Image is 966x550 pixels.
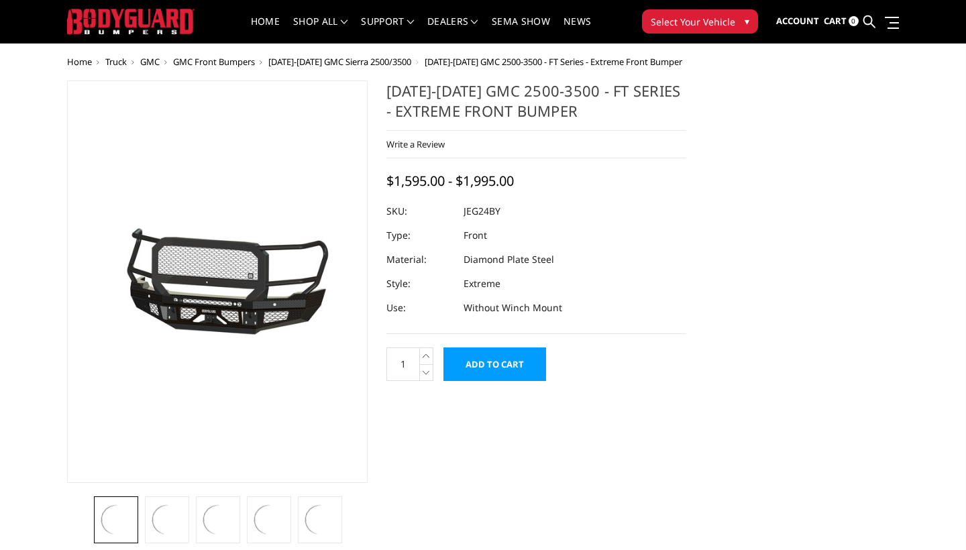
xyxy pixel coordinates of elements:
dd: JEG24BY [464,199,500,223]
dd: Extreme [464,272,500,296]
h1: [DATE]-[DATE] GMC 2500-3500 - FT Series - Extreme Front Bumper [386,80,687,131]
span: [DATE]-[DATE] GMC 2500-3500 - FT Series - Extreme Front Bumper [425,56,682,68]
a: Home [251,17,280,43]
img: 2024-2025 GMC 2500-3500 - FT Series - Extreme Front Bumper [71,213,364,350]
a: Account [776,3,819,40]
a: Home [67,56,92,68]
img: 2024-2025 GMC 2500-3500 - FT Series - Extreme Front Bumper [302,500,338,539]
dd: Without Winch Mount [464,296,562,320]
a: [DATE]-[DATE] GMC Sierra 2500/3500 [268,56,411,68]
a: Write a Review [386,138,445,150]
span: 0 [849,16,859,26]
img: 2024-2025 GMC 2500-3500 - FT Series - Extreme Front Bumper [200,500,236,539]
dt: Material: [386,248,453,272]
img: 2024-2025 GMC 2500-3500 - FT Series - Extreme Front Bumper [149,500,185,539]
span: Select Your Vehicle [651,15,735,29]
a: Cart 0 [824,3,859,40]
span: Cart [824,15,847,27]
a: SEMA Show [492,17,550,43]
a: Truck [105,56,127,68]
dt: Type: [386,223,453,248]
span: ▾ [745,14,749,28]
a: Support [361,17,414,43]
span: $1,595.00 - $1,995.00 [386,172,514,190]
img: 2024-2025 GMC 2500-3500 - FT Series - Extreme Front Bumper [98,500,134,539]
dt: Use: [386,296,453,320]
a: News [563,17,591,43]
span: Account [776,15,819,27]
dt: Style: [386,272,453,296]
dd: Front [464,223,487,248]
button: Select Your Vehicle [642,9,758,34]
a: GMC [140,56,160,68]
a: 2024-2025 GMC 2500-3500 - FT Series - Extreme Front Bumper [67,80,368,483]
a: shop all [293,17,347,43]
a: Dealers [427,17,478,43]
input: Add to Cart [443,347,546,381]
img: BODYGUARD BUMPERS [67,9,195,34]
dt: SKU: [386,199,453,223]
dd: Diamond Plate Steel [464,248,554,272]
img: 2024-2025 GMC 2500-3500 - FT Series - Extreme Front Bumper [251,500,287,539]
a: GMC Front Bumpers [173,56,255,68]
